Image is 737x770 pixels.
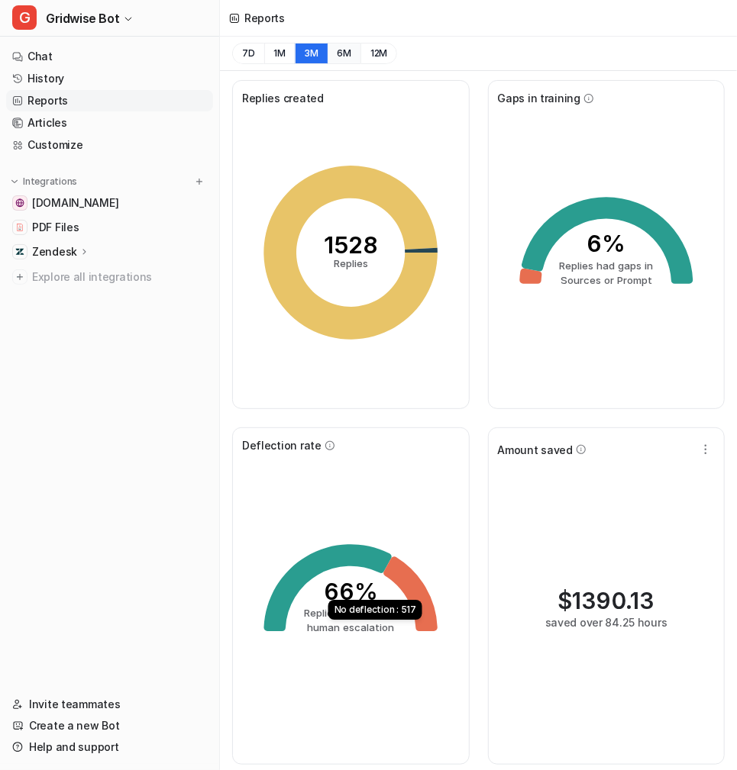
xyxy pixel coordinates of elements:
span: PDF Files [32,220,79,235]
img: Zendesk [15,247,24,256]
img: PDF Files [15,223,24,232]
div: saved over 84.25 hours [545,614,668,630]
a: Articles [6,112,213,134]
a: Create a new Bot [6,715,213,736]
span: Gridwise Bot [46,8,119,29]
a: Reports [6,90,213,111]
button: Integrations [6,174,82,189]
span: Deflection rate [242,437,322,453]
span: [DOMAIN_NAME] [32,195,118,211]
button: 6M [328,43,361,64]
tspan: Sources or Prompt [561,274,652,286]
a: Customize [6,134,213,156]
tspan: Replies required no [304,607,397,619]
p: Integrations [23,176,77,188]
tspan: 6% [587,230,625,258]
span: Gaps in training [498,90,581,106]
tspan: Replies [334,257,368,269]
img: expand menu [9,176,20,187]
tspan: 66% [324,578,378,605]
span: Replies created [242,90,324,106]
button: 1M [264,43,296,64]
div: Reports [244,10,285,26]
a: Chat [6,46,213,67]
tspan: human escalation [307,621,394,633]
a: History [6,68,213,89]
a: gridwise.io[DOMAIN_NAME] [6,192,213,214]
img: menu_add.svg [194,176,205,187]
span: Explore all integrations [32,265,207,289]
button: 12M [360,43,397,64]
p: Zendesk [32,244,77,259]
button: 7D [232,43,264,64]
a: Help and support [6,736,213,758]
a: PDF FilesPDF Files [6,217,213,238]
a: Explore all integrations [6,266,213,288]
button: 3M [295,43,328,64]
tspan: Replies had gaps in [559,259,653,272]
img: explore all integrations [12,269,27,285]
a: Invite teammates [6,694,213,715]
div: $ [558,587,655,614]
tspan: 1528 [324,231,378,259]
span: 1390.13 [573,587,655,614]
span: Amount saved [498,442,574,458]
span: G [12,5,37,30]
img: gridwise.io [15,198,24,208]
